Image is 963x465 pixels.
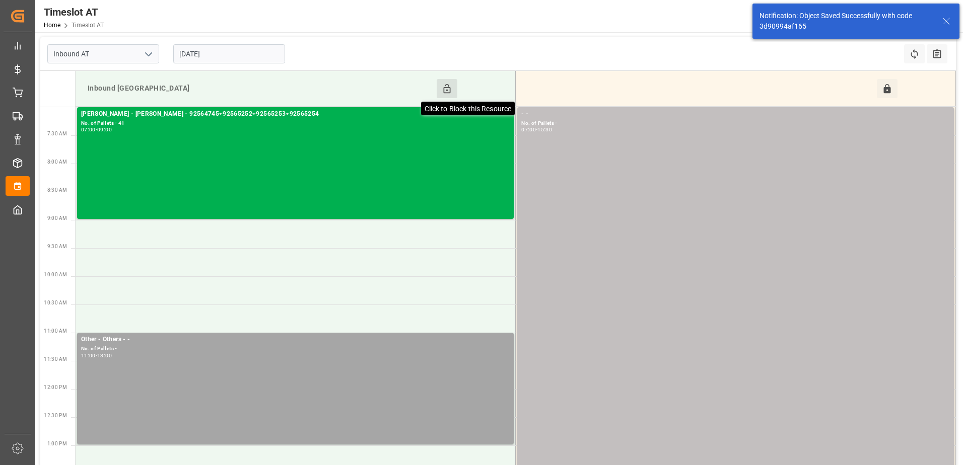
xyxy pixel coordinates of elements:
[81,127,96,132] div: 07:00
[521,127,536,132] div: 07:00
[81,353,96,358] div: 11:00
[81,335,510,345] div: Other - Others - -
[44,300,67,305] span: 10:30 AM
[47,215,67,221] span: 9:00 AM
[44,413,67,418] span: 12:30 PM
[81,109,510,119] div: [PERSON_NAME] - [PERSON_NAME] - 92564745+92565252+92565253+92565254
[141,46,156,62] button: open menu
[536,127,537,132] div: -
[47,44,159,63] input: Type to search/select
[47,131,67,136] span: 7:30 AM
[81,119,510,128] div: No. of Pallets - 41
[44,328,67,334] span: 11:00 AM
[760,11,933,32] div: Notification: Object Saved Successfully with code 3d90994af165
[537,127,552,132] div: 15:30
[44,272,67,277] span: 10:00 AM
[96,127,97,132] div: -
[97,353,112,358] div: 13:00
[96,353,97,358] div: -
[44,5,104,20] div: Timeslot AT
[84,79,437,98] div: Inbound [GEOGRAPHIC_DATA]
[47,187,67,193] span: 8:30 AM
[47,441,67,446] span: 1:00 PM
[44,356,67,362] span: 11:30 AM
[521,109,950,119] div: - -
[521,119,950,128] div: No. of Pallets -
[47,159,67,165] span: 8:00 AM
[97,127,112,132] div: 09:00
[81,345,510,353] div: No. of Pallets -
[44,384,67,390] span: 12:00 PM
[44,22,60,29] a: Home
[173,44,285,63] input: DD-MM-YYYY
[47,244,67,249] span: 9:30 AM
